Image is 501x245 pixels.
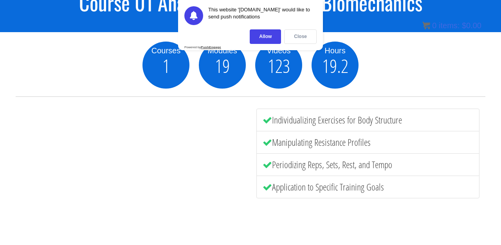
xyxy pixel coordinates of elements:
bdi: 0.00 [462,21,481,30]
li: Manipulating Resistance Profiles [256,131,479,154]
div: This website '[DOMAIN_NAME]' would like to send push notifications [208,6,317,25]
a: 0 items: $0.00 [422,21,481,30]
div: Close [284,29,317,44]
span: 19.2 [322,56,348,75]
img: icon11.png [422,22,430,29]
span: 1 [162,56,170,75]
div: Hours [312,45,359,56]
div: Powered by [184,45,221,49]
div: Videos [255,45,302,56]
strong: PushEngage [201,45,221,49]
span: 0 [432,21,436,30]
li: Application to Specific Training Goals [256,176,479,198]
li: Individualizing Exercises for Body Structure [256,109,479,131]
div: Courses [142,45,189,56]
span: 123 [268,56,290,75]
li: Periodizing Reps, Sets, Rest, and Tempo [256,153,479,176]
span: 19 [215,56,230,75]
div: Modules [199,45,246,56]
span: $ [462,21,466,30]
div: Allow [250,29,281,44]
span: items: [439,21,460,30]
